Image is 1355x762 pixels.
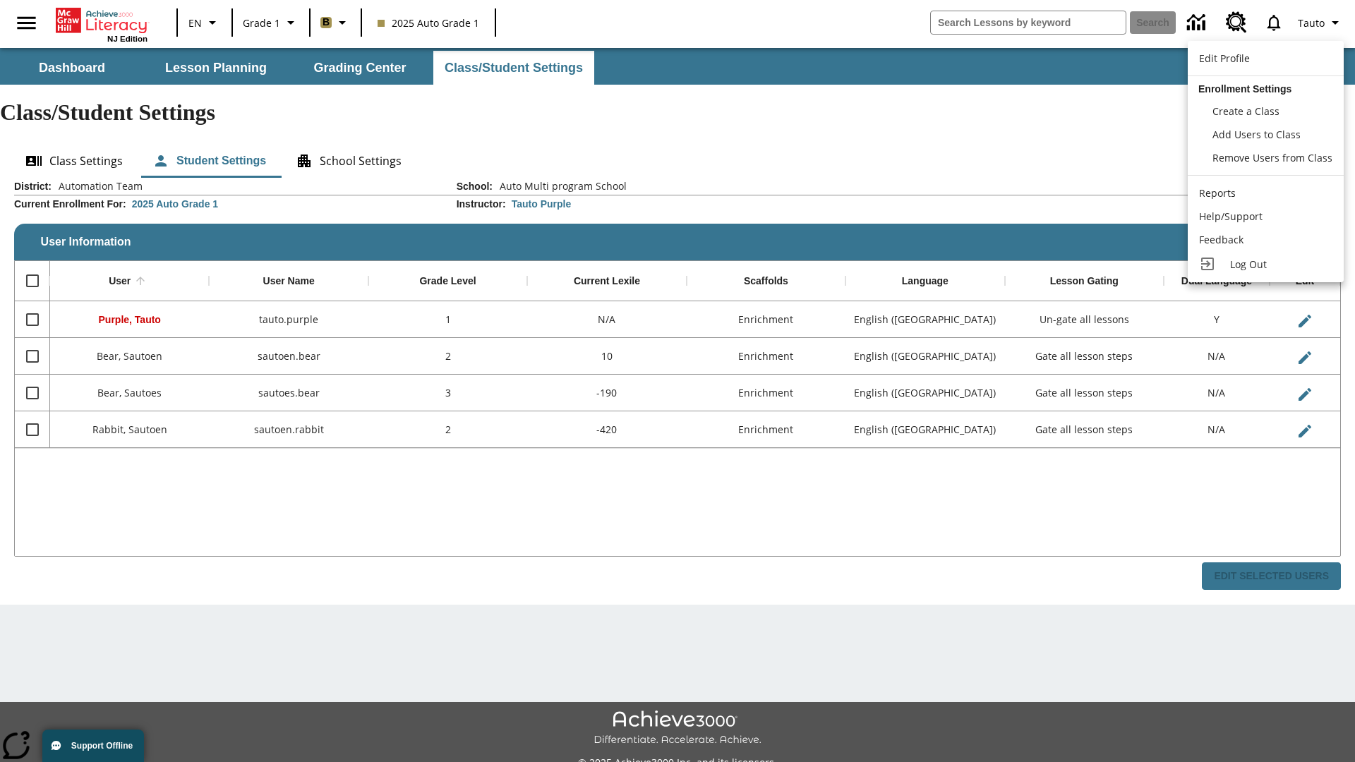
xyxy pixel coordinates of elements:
span: Add Users to Class [1212,128,1301,141]
span: Log Out [1230,258,1267,271]
span: Remove Users from Class [1212,151,1332,164]
span: Help/Support [1199,210,1263,223]
span: Enrollment Settings [1198,83,1291,95]
span: Reports [1199,186,1236,200]
span: Create a Class [1212,104,1279,118]
span: Feedback [1199,233,1243,246]
span: Edit Profile [1199,52,1250,65]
